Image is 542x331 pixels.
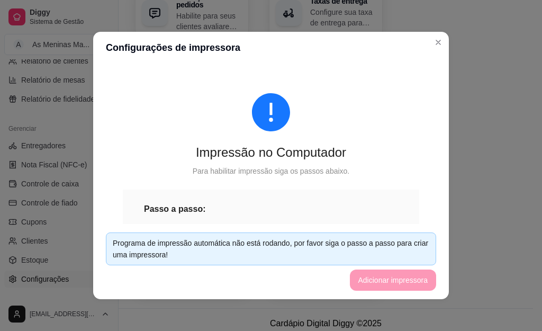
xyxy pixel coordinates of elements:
span: exclamation-circle [252,93,290,131]
div: Para habilitar impressão siga os passos abaixo. [123,165,419,177]
div: Impressão no Computador [123,144,419,161]
header: Configurações de impressora [93,32,449,64]
div: Programa de impressão automática não está rodando, por favor siga o passo a passo para criar uma ... [113,237,429,261]
div: 1 - Baixe e instale o [144,223,398,235]
button: Close [430,34,447,51]
strong: Passo a passo: [144,204,206,213]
